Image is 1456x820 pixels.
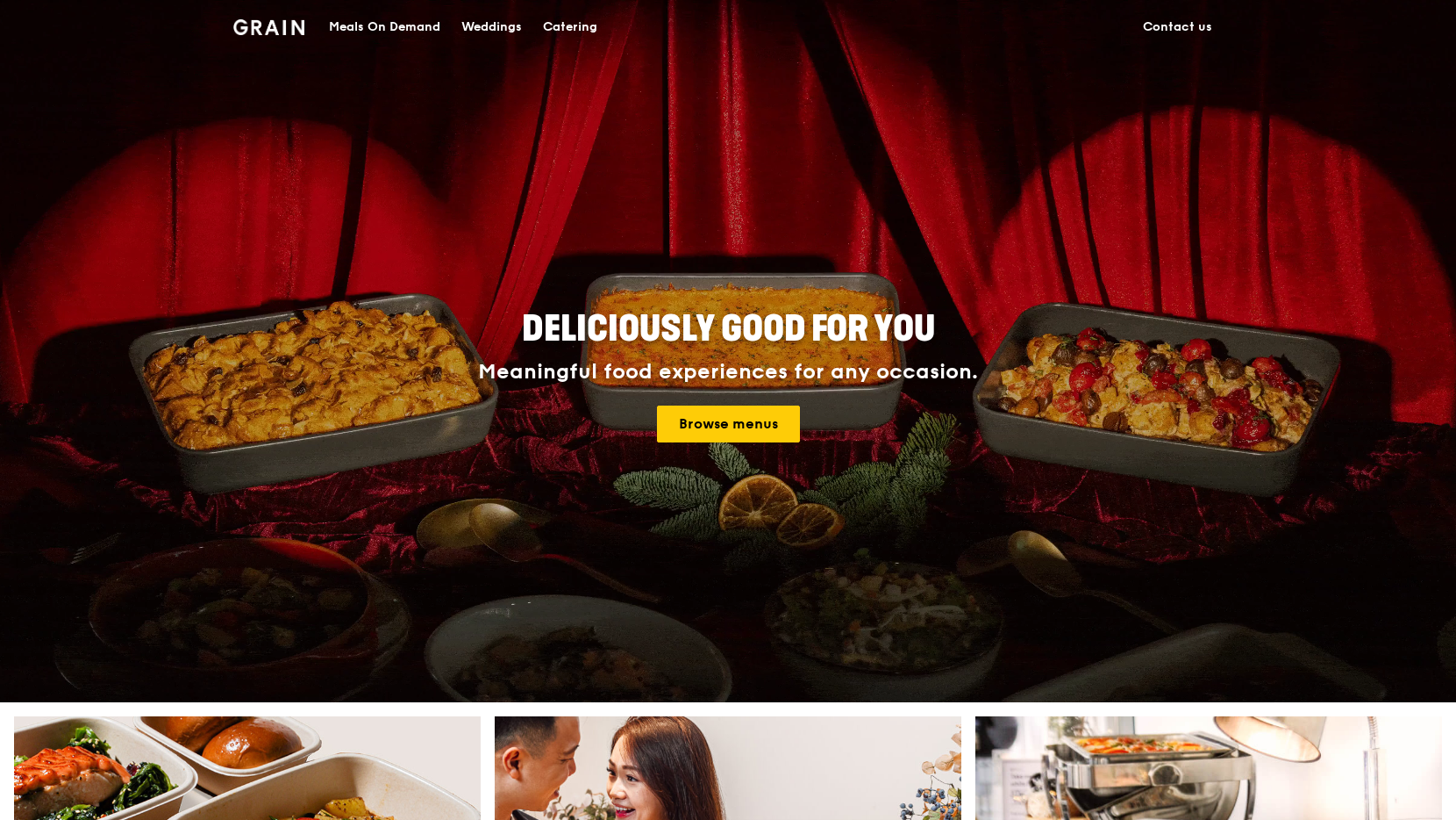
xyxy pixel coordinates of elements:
[1132,1,1223,54] a: Contact us
[233,19,304,35] img: Grain
[329,1,440,54] div: Meals On Demand
[532,1,608,54] a: Catering
[461,1,522,54] div: Weddings
[522,308,935,350] span: Deliciously good for you
[412,360,1044,385] div: Meaningful food experiences for any occasion.
[543,1,597,54] div: Catering
[657,406,800,442] a: Browse menus
[451,1,532,54] a: Weddings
